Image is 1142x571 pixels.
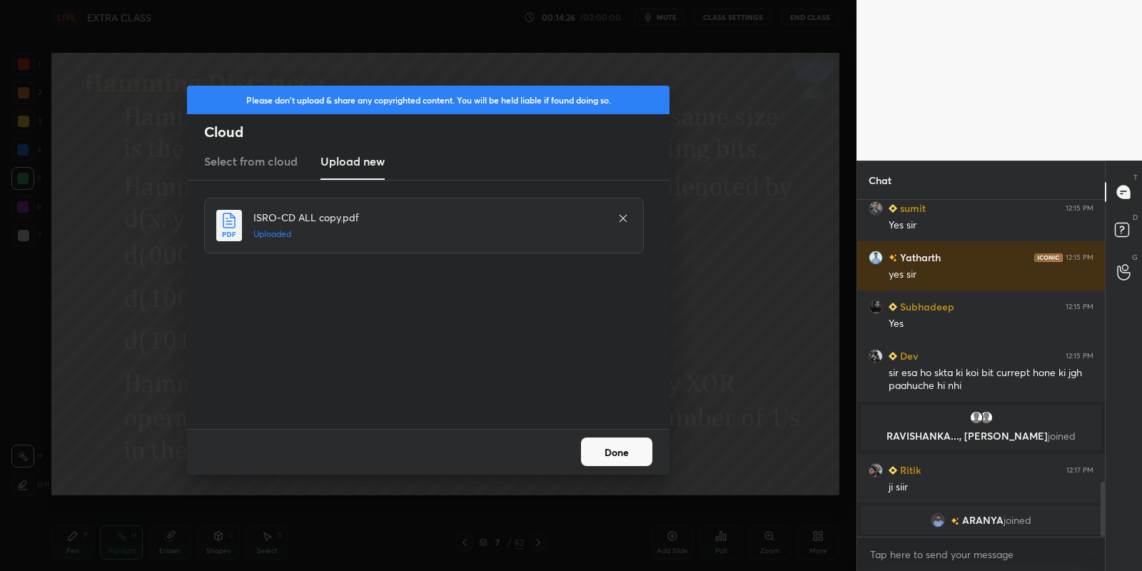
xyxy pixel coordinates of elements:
[889,218,1093,233] div: Yes sir
[869,251,883,265] img: 456e269652b9400f8bba1ed3504a66bd.jpg
[1004,515,1031,526] span: joined
[897,201,926,216] h6: sumit
[869,349,883,363] img: 424da68f1a214c59a53c40c2d19f941b.jpg
[889,317,1093,331] div: Yes
[869,463,883,477] img: 289925c726cf4b0a9f043f1dbd6dfc14.jpg
[1066,253,1093,262] div: 12:15 PM
[897,348,918,363] h6: Dev
[204,123,669,141] h2: Cloud
[1133,172,1138,183] p: T
[897,299,954,314] h6: Subhadeep
[897,463,921,477] h6: Ritik
[951,517,959,525] img: no-rating-badge.077c3623.svg
[253,210,603,225] h4: ISRO-CD ALL copy.pdf
[897,250,941,265] h6: Yatharth
[857,200,1105,537] div: grid
[869,300,883,314] img: 93936e8cfc5d446c9f193cae0be712db.jpg
[1066,466,1093,475] div: 12:17 PM
[1048,429,1076,443] span: joined
[581,438,652,466] button: Done
[979,410,994,425] img: default.png
[869,201,883,216] img: 9b76bba231784b8f82fcff5d4b43fed3.jpg
[889,303,897,311] img: Learner_Badge_beginner_1_8b307cf2a0.svg
[889,268,1093,282] div: yes sir
[969,410,984,425] img: default.png
[1034,253,1063,262] img: iconic-dark.1390631f.png
[1066,352,1093,360] div: 12:15 PM
[187,86,669,114] div: Please don't upload & share any copyrighted content. You will be held liable if found doing so.
[857,161,903,199] p: Chat
[1132,252,1138,263] p: G
[931,513,945,527] img: 8a7ccf06135c469fa8f7bcdf48b07b1b.png
[1066,303,1093,311] div: 12:15 PM
[889,254,897,262] img: no-rating-badge.077c3623.svg
[889,352,897,360] img: Learner_Badge_beginner_1_8b307cf2a0.svg
[889,366,1093,393] div: sir esa ho skta ki koi bit currept hone ki jgh paahuche hi nhi
[889,480,1093,495] div: ji siir
[320,153,385,170] h3: Upload new
[889,466,897,475] img: Learner_Badge_beginner_1_8b307cf2a0.svg
[962,515,1004,526] span: ARANYA
[1133,212,1138,223] p: D
[1066,204,1093,213] div: 12:15 PM
[253,228,603,241] h5: Uploaded
[889,204,897,213] img: Learner_Badge_beginner_1_8b307cf2a0.svg
[869,430,1093,442] p: RAVISHANKA..., [PERSON_NAME]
